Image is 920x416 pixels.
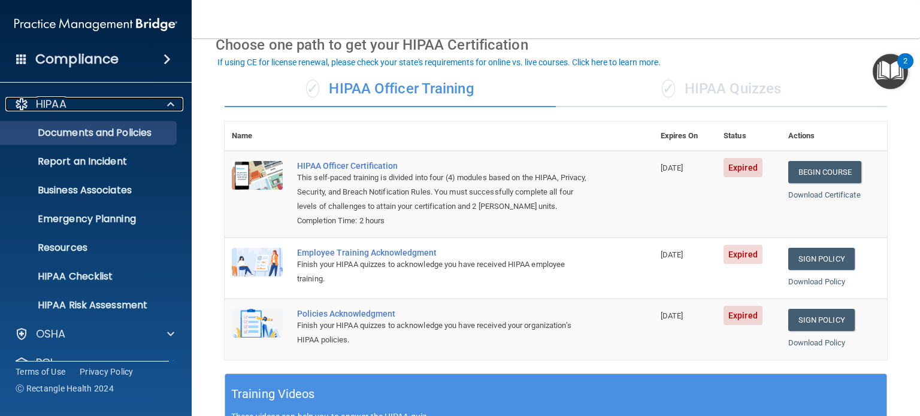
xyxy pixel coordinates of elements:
p: HIPAA [36,97,66,111]
th: Status [716,122,781,151]
button: If using CE for license renewal, please check your state's requirements for online vs. live cours... [216,56,662,68]
img: PMB logo [14,13,177,37]
div: Finish your HIPAA quizzes to acknowledge you have received your organization’s HIPAA policies. [297,318,594,347]
span: ✓ [662,80,675,98]
th: Name [225,122,290,151]
div: Policies Acknowledgment [297,309,594,318]
a: Download Policy [788,277,846,286]
a: Terms of Use [16,366,65,378]
span: [DATE] [661,163,683,172]
a: PCI [14,356,174,370]
a: Download Certificate [788,190,861,199]
span: Expired [724,306,762,325]
a: OSHA [14,327,174,341]
span: [DATE] [661,311,683,320]
a: Privacy Policy [80,366,134,378]
a: Download Policy [788,338,846,347]
p: OSHA [36,327,66,341]
div: HIPAA Officer Training [225,71,556,107]
span: Expired [724,245,762,264]
p: Documents and Policies [8,127,171,139]
h5: Training Videos [231,384,315,405]
p: HIPAA Risk Assessment [8,299,171,311]
h4: Compliance [35,51,119,68]
p: Emergency Planning [8,213,171,225]
span: Expired [724,158,762,177]
div: Completion Time: 2 hours [297,214,594,228]
div: 2 [903,61,907,77]
th: Expires On [653,122,717,151]
a: Begin Course [788,161,861,183]
div: HIPAA Quizzes [556,71,887,107]
div: This self-paced training is divided into four (4) modules based on the HIPAA, Privacy, Security, ... [297,171,594,214]
th: Actions [781,122,887,151]
span: ✓ [306,80,319,98]
div: Finish your HIPAA quizzes to acknowledge you have received HIPAA employee training. [297,257,594,286]
a: Sign Policy [788,248,855,270]
div: If using CE for license renewal, please check your state's requirements for online vs. live cours... [217,58,661,66]
a: Sign Policy [788,309,855,331]
p: HIPAA Checklist [8,271,171,283]
button: Open Resource Center, 2 new notifications [873,54,908,89]
p: Report an Incident [8,156,171,168]
span: [DATE] [661,250,683,259]
a: HIPAA Officer Certification [297,161,594,171]
p: Resources [8,242,171,254]
div: Choose one path to get your HIPAA Certification [216,28,896,62]
a: HIPAA [14,97,174,111]
p: PCI [36,356,53,370]
p: Business Associates [8,184,171,196]
span: Ⓒ Rectangle Health 2024 [16,382,114,394]
div: Employee Training Acknowledgment [297,248,594,257]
